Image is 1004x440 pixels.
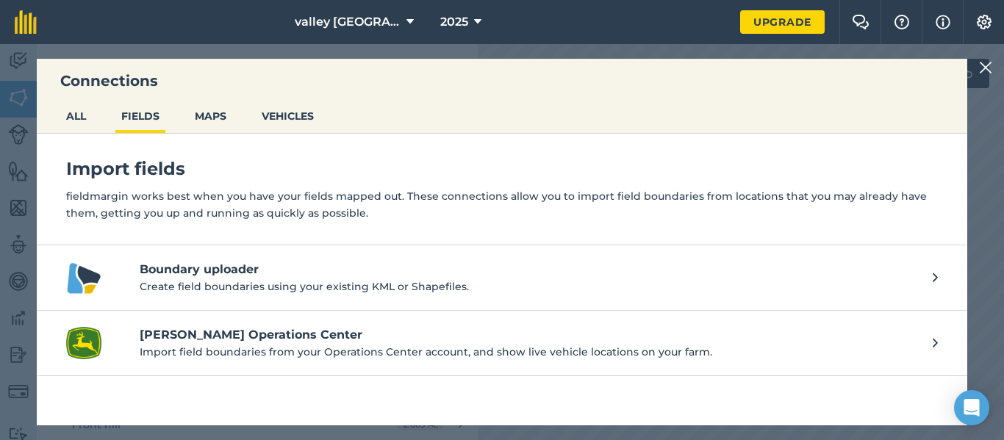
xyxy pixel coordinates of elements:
[140,261,918,278] h4: Boundary uploader
[37,71,967,91] h3: Connections
[66,260,101,295] img: Boundary uploader logo
[60,102,92,130] button: ALL
[893,15,911,29] img: A question mark icon
[852,15,869,29] img: Two speech bubbles overlapping with the left bubble in the forefront
[189,102,232,130] button: MAPS
[954,390,989,425] div: Open Intercom Messenger
[979,59,992,76] img: svg+xml;base64,PHN2ZyB4bWxucz0iaHR0cDovL3d3dy53My5vcmcvMjAwMC9zdmciIHdpZHRoPSIyMiIgaGVpZ2h0PSIzMC...
[440,13,468,31] span: 2025
[140,344,918,360] p: Import field boundaries from your Operations Center account, and show live vehicle locations on y...
[740,10,825,34] a: Upgrade
[115,102,165,130] button: FIELDS
[66,157,938,181] h4: Import fields
[140,326,918,344] h4: [PERSON_NAME] Operations Center
[975,15,993,29] img: A cog icon
[15,10,37,34] img: fieldmargin Logo
[37,245,967,311] a: Boundary uploader logoBoundary uploaderCreate field boundaries using your existing KML or Shapefi...
[66,188,938,221] p: fieldmargin works best when you have your fields mapped out. These connections allow you to impor...
[256,102,320,130] button: VEHICLES
[295,13,401,31] span: valley [GEOGRAPHIC_DATA]
[936,13,950,31] img: svg+xml;base64,PHN2ZyB4bWxucz0iaHR0cDovL3d3dy53My5vcmcvMjAwMC9zdmciIHdpZHRoPSIxNyIgaGVpZ2h0PSIxNy...
[140,278,918,295] p: Create field boundaries using your existing KML or Shapefiles.
[66,325,101,361] img: John Deere Operations Center logo
[37,311,967,376] a: John Deere Operations Center logo[PERSON_NAME] Operations CenterImport field boundaries from your...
